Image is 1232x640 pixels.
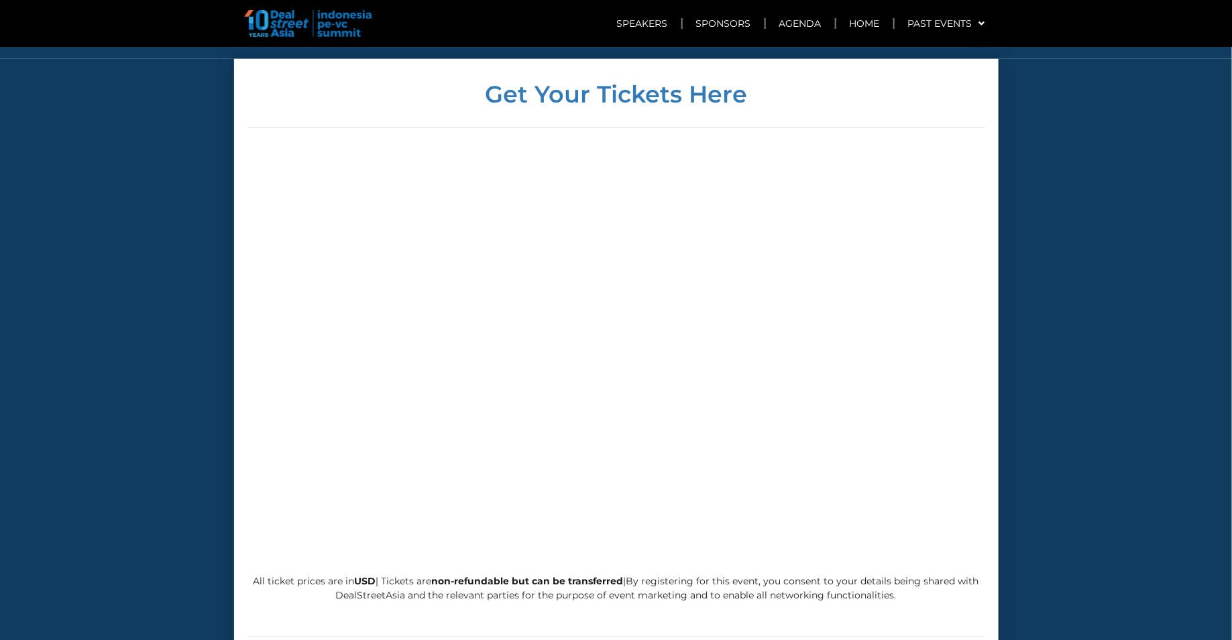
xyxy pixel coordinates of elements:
[766,8,835,39] a: Agenda
[247,574,985,602] p: All ticket prices are in | Tickets are |
[836,8,893,39] a: Home
[432,575,624,587] b: non-refundable but can be transferred
[355,575,376,587] b: USD
[604,8,681,39] a: Speakers
[247,82,985,106] h4: Get Your Tickets Here
[336,575,979,601] span: By registering for this event, you consent to your details being shared with DealStreetAsia and t...
[683,8,765,39] a: Sponsors
[895,8,999,39] a: Past Events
